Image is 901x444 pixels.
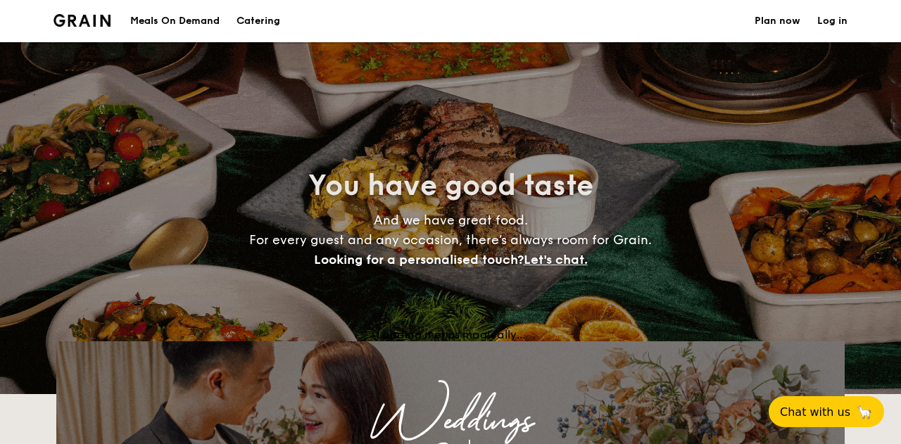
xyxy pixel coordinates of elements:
div: Loading menus magically... [56,328,845,341]
span: Let's chat. [524,252,588,267]
span: 🦙 [856,404,873,420]
div: Weddings [180,409,721,434]
img: Grain [53,14,111,27]
button: Chat with us🦙 [769,396,884,427]
span: Chat with us [780,405,850,419]
a: Logotype [53,14,111,27]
